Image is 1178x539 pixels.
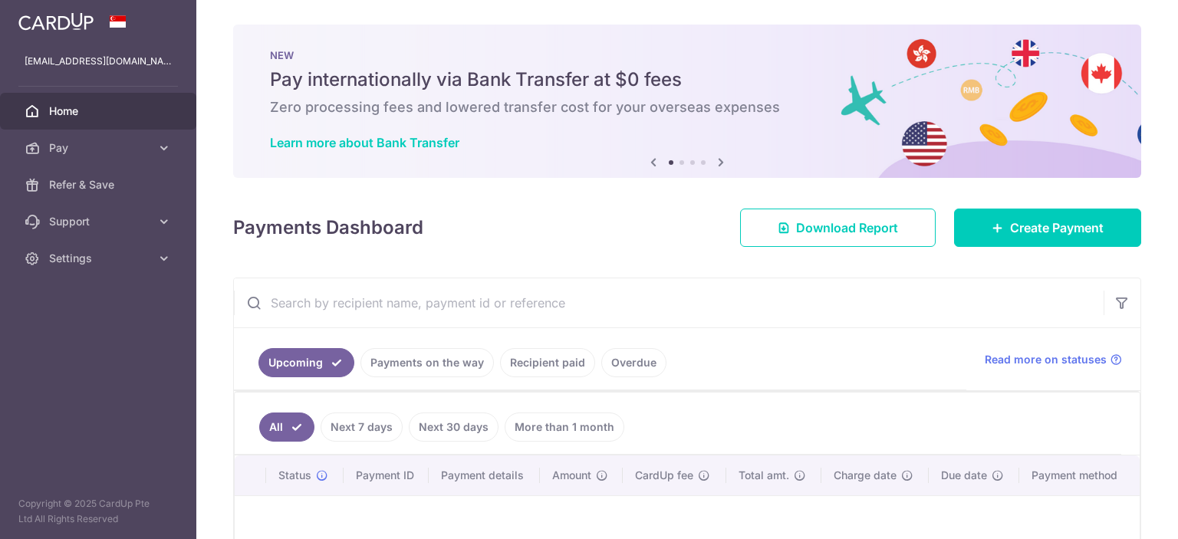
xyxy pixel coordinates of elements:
[360,348,494,377] a: Payments on the way
[1019,455,1140,495] th: Payment method
[49,214,150,229] span: Support
[409,412,499,442] a: Next 30 days
[49,104,150,119] span: Home
[49,140,150,156] span: Pay
[1010,219,1104,237] span: Create Payment
[429,455,540,495] th: Payment details
[796,219,898,237] span: Download Report
[233,214,423,242] h4: Payments Dashboard
[234,278,1104,327] input: Search by recipient name, payment id or reference
[321,412,403,442] a: Next 7 days
[344,455,429,495] th: Payment ID
[601,348,666,377] a: Overdue
[635,468,693,483] span: CardUp fee
[834,468,897,483] span: Charge date
[18,12,94,31] img: CardUp
[740,209,936,247] a: Download Report
[25,54,172,69] p: [EMAIL_ADDRESS][DOMAIN_NAME]
[552,468,591,483] span: Amount
[941,468,987,483] span: Due date
[258,348,354,377] a: Upcoming
[270,67,1104,92] h5: Pay internationally via Bank Transfer at $0 fees
[954,209,1141,247] a: Create Payment
[259,412,314,442] a: All
[49,177,150,192] span: Refer & Save
[49,251,150,266] span: Settings
[500,348,595,377] a: Recipient paid
[270,49,1104,61] p: NEW
[985,352,1107,367] span: Read more on statuses
[233,25,1141,178] img: Bank transfer banner
[270,135,459,150] a: Learn more about Bank Transfer
[278,468,311,483] span: Status
[505,412,624,442] a: More than 1 month
[739,468,789,483] span: Total amt.
[985,352,1122,367] a: Read more on statuses
[270,98,1104,117] h6: Zero processing fees and lowered transfer cost for your overseas expenses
